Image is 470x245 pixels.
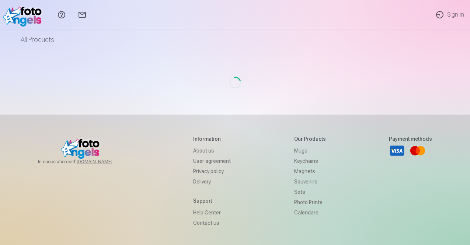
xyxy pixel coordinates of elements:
a: Sets [294,187,326,197]
a: Delivery [193,176,231,187]
h5: Support [193,197,231,204]
a: User agreement [193,156,231,166]
a: Keychains [294,156,326,166]
a: Contact us [193,218,231,228]
a: Mastercard [410,143,426,159]
a: [DOMAIN_NAME] [77,159,130,165]
h5: Information [193,135,231,143]
a: Mugs [294,146,326,156]
a: Souvenirs [294,176,326,187]
a: Magnets [294,166,326,176]
a: Calendars [294,207,326,218]
a: Help Center [193,207,231,218]
a: Privacy policy [193,166,231,176]
a: About us [193,146,231,156]
h5: Our products [294,135,326,143]
a: Photo prints [294,197,326,207]
img: /v1 [3,3,45,27]
h5: Payment methods [389,135,432,143]
a: Visa [389,143,405,159]
span: In cooperation with [38,159,130,165]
